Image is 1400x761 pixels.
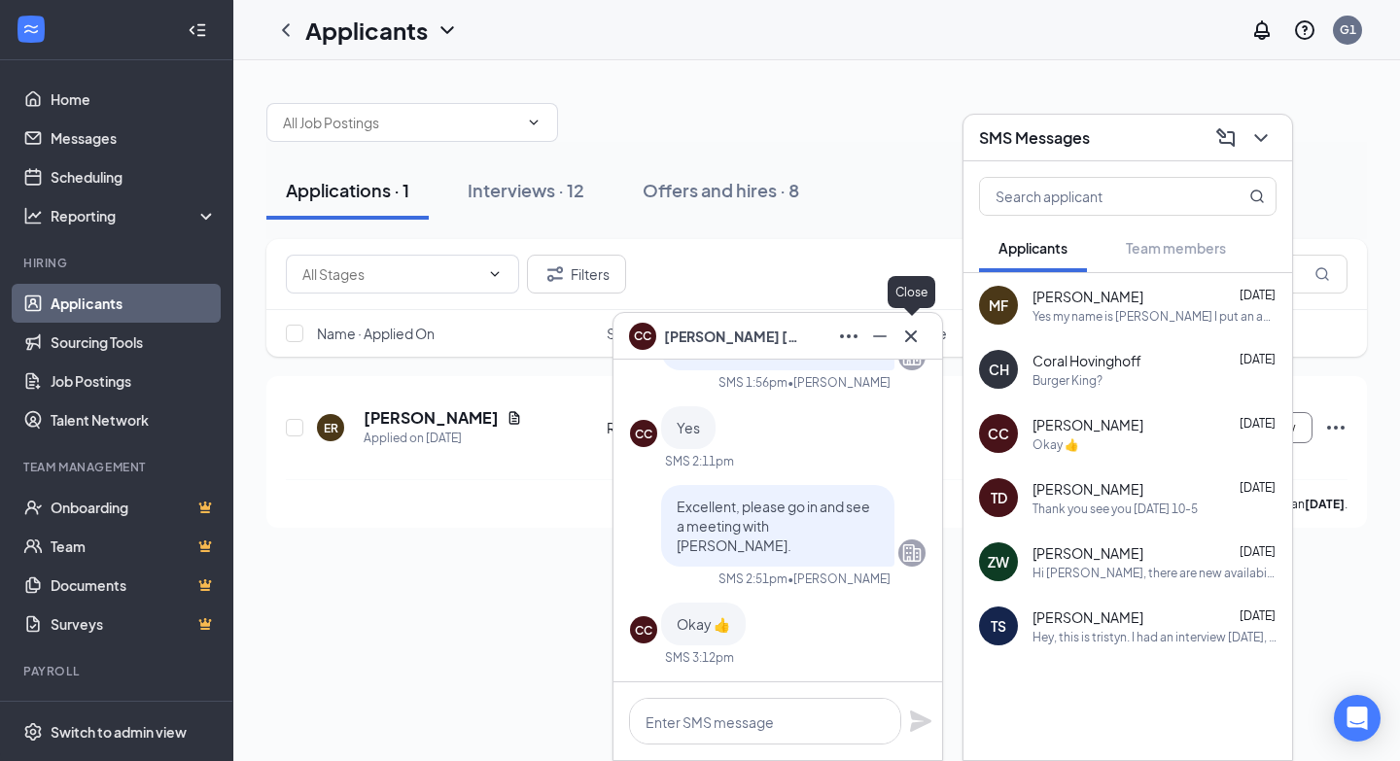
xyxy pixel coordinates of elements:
[23,255,213,271] div: Hiring
[1324,416,1347,439] svg: Ellipses
[665,649,734,666] div: SMS 3:12pm
[864,321,895,352] button: Minimize
[364,407,499,429] h5: [PERSON_NAME]
[283,112,518,133] input: All Job Postings
[718,571,787,587] div: SMS 2:51pm
[607,324,646,343] span: Stage
[51,157,217,196] a: Scheduling
[51,488,217,527] a: OnboardingCrown
[989,295,1008,315] div: MF
[51,119,217,157] a: Messages
[677,419,700,436] span: Yes
[23,206,43,225] svg: Analysis
[1210,122,1242,154] button: ComposeMessage
[988,424,1009,443] div: CC
[988,552,1009,571] div: ZW
[643,178,799,202] div: Offers and hires · 8
[527,255,626,294] button: Filter Filters
[51,400,217,439] a: Talent Network
[23,663,213,679] div: Payroll
[364,429,522,448] div: Applied on [DATE]
[664,326,800,347] span: [PERSON_NAME] [PERSON_NAME]
[51,527,217,566] a: TeamCrown
[991,488,1007,507] div: TD
[1240,480,1276,495] span: [DATE]
[286,178,409,202] div: Applications · 1
[607,418,746,437] div: Review Stage
[51,566,217,605] a: DocumentsCrown
[991,616,1006,636] div: TS
[980,178,1210,215] input: Search applicant
[1240,608,1276,623] span: [DATE]
[1032,351,1141,370] span: Coral Hovinghoff
[1032,629,1277,645] div: Hey, this is tristyn. I had an interview [DATE], and I wanted to know if the job is still on the ...
[677,498,870,554] span: Excellent, please go in and see a meeting with [PERSON_NAME].
[21,19,41,39] svg: WorkstreamLogo
[1250,18,1274,42] svg: Notifications
[718,374,787,391] div: SMS 1:56pm
[51,722,187,742] div: Switch to admin view
[1249,126,1273,150] svg: ChevronDown
[837,325,860,348] svg: Ellipses
[665,453,734,469] div: SMS 2:11pm
[1032,287,1143,306] span: [PERSON_NAME]
[274,18,297,42] svg: ChevronLeft
[1245,122,1277,154] button: ChevronDown
[1032,543,1143,563] span: [PERSON_NAME]
[1293,18,1316,42] svg: QuestionInfo
[899,325,923,348] svg: Cross
[1032,415,1143,434] span: [PERSON_NAME]
[51,80,217,119] a: Home
[1214,126,1238,150] svg: ComposeMessage
[324,420,338,436] div: ER
[787,571,891,587] span: • [PERSON_NAME]
[979,127,1090,149] h3: SMS Messages
[436,18,459,42] svg: ChevronDown
[1240,352,1276,366] span: [DATE]
[1032,565,1277,581] div: Hi [PERSON_NAME], there are new availabilities for an interview. This is a reminder to schedule y...
[900,541,924,565] svg: Company
[1032,308,1277,325] div: Yes my name is [PERSON_NAME] I put an application in on line can I get an interview
[1032,479,1143,499] span: [PERSON_NAME]
[487,266,503,282] svg: ChevronDown
[526,115,542,130] svg: ChevronDown
[51,362,217,400] a: Job Postings
[51,284,217,323] a: Applicants
[1240,288,1276,302] span: [DATE]
[787,374,891,391] span: • [PERSON_NAME]
[833,321,864,352] button: Ellipses
[1032,501,1198,517] div: Thank you see you [DATE] 10-5
[543,262,567,286] svg: Filter
[188,20,207,40] svg: Collapse
[1314,266,1330,282] svg: MagnifyingGlass
[23,722,43,742] svg: Settings
[302,263,479,285] input: All Stages
[998,239,1067,257] span: Applicants
[51,323,217,362] a: Sourcing Tools
[468,178,584,202] div: Interviews · 12
[23,459,213,475] div: Team Management
[51,605,217,643] a: SurveysCrown
[1240,416,1276,431] span: [DATE]
[895,321,927,352] button: Cross
[635,622,652,639] div: CC
[1340,21,1356,38] div: G1
[888,276,935,308] div: Close
[1249,189,1265,204] svg: MagnifyingGlass
[677,615,730,633] span: Okay 👍
[1334,695,1381,742] div: Open Intercom Messenger
[1032,436,1079,453] div: Okay 👍
[51,692,217,731] a: PayrollCrown
[1032,607,1143,627] span: [PERSON_NAME]
[635,426,652,442] div: CC
[909,709,932,733] svg: Plane
[1305,497,1345,511] b: [DATE]
[317,324,435,343] span: Name · Applied On
[507,410,522,426] svg: Document
[868,325,892,348] svg: Minimize
[1032,372,1102,389] div: Burger King?
[989,360,1009,379] div: CH
[51,206,218,225] div: Reporting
